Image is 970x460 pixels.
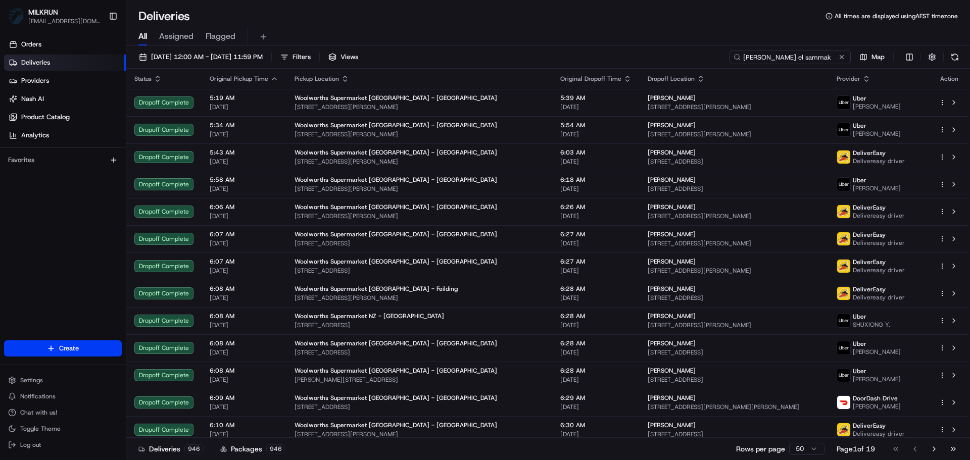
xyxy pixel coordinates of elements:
[837,396,850,409] img: doordash_logo_v2.png
[341,53,358,62] span: Views
[853,157,905,165] span: Delivereasy driver
[837,205,850,218] img: delivereasy_logo.png
[560,176,632,184] span: 6:18 AM
[210,403,278,411] span: [DATE]
[295,203,497,211] span: Woolworths Supermarket [GEOGRAPHIC_DATA] - [GEOGRAPHIC_DATA]
[210,294,278,302] span: [DATE]
[560,75,621,83] span: Original Dropoff Time
[8,8,24,24] img: MILKRUN
[295,285,458,293] span: Woolworths Supermarket [GEOGRAPHIC_DATA] - Feilding
[730,50,851,64] input: Type to search
[853,375,901,383] span: [PERSON_NAME]
[648,403,820,411] span: [STREET_ADDRESS][PERSON_NAME][PERSON_NAME]
[853,231,886,239] span: DeliverEasy
[210,430,278,438] span: [DATE]
[295,394,497,402] span: Woolworths Supermarket [GEOGRAPHIC_DATA] - [GEOGRAPHIC_DATA]
[324,50,363,64] button: Views
[837,287,850,300] img: delivereasy_logo.png
[59,344,79,353] span: Create
[648,376,820,384] span: [STREET_ADDRESS]
[295,212,544,220] span: [STREET_ADDRESS][PERSON_NAME]
[276,50,315,64] button: Filters
[648,267,820,275] span: [STREET_ADDRESS][PERSON_NAME]
[853,184,901,192] span: [PERSON_NAME]
[295,376,544,384] span: [PERSON_NAME][STREET_ADDRESS]
[853,402,901,411] span: [PERSON_NAME]
[21,76,49,85] span: Providers
[138,30,147,42] span: All
[21,113,70,122] span: Product Catalog
[210,421,278,429] span: 6:10 AM
[736,444,785,454] p: Rows per page
[295,121,497,129] span: Woolworths Supermarket [GEOGRAPHIC_DATA] - [GEOGRAPHIC_DATA]
[210,158,278,166] span: [DATE]
[837,123,850,136] img: uber-new-logo.jpeg
[560,367,632,375] span: 6:28 AM
[210,394,278,402] span: 6:09 AM
[648,321,820,329] span: [STREET_ADDRESS][PERSON_NAME]
[295,158,544,166] span: [STREET_ADDRESS][PERSON_NAME]
[266,444,285,453] div: 946
[560,312,632,320] span: 6:28 AM
[560,148,632,157] span: 6:03 AM
[837,232,850,245] img: delivereasy_logo.png
[853,130,901,138] span: [PERSON_NAME]
[159,30,193,42] span: Assigned
[220,444,285,454] div: Packages
[295,421,497,429] span: Woolworths Supermarket [GEOGRAPHIC_DATA] - [GEOGRAPHIC_DATA]
[295,403,544,411] span: [STREET_ADDRESS]
[837,341,850,354] img: uber-new-logo.jpeg
[295,230,497,238] span: Woolworths Supermarket [GEOGRAPHIC_DATA] - [GEOGRAPHIC_DATA]
[28,7,58,17] button: MILKRUN
[560,403,632,411] span: [DATE]
[648,394,696,402] span: [PERSON_NAME]
[837,260,850,273] img: delivereasy_logo.png
[853,122,866,130] span: Uber
[853,394,898,402] span: DoorDash Drive
[210,258,278,266] span: 6:07 AM
[560,203,632,211] span: 6:26 AM
[295,367,497,375] span: Woolworths Supermarket [GEOGRAPHIC_DATA] - [GEOGRAPHIC_DATA]
[560,130,632,138] span: [DATE]
[837,150,850,164] img: delivereasy_logo.png
[855,50,889,64] button: Map
[21,94,44,104] span: Nash AI
[837,314,850,327] img: uber-new-logo.jpeg
[560,421,632,429] span: 6:30 AM
[853,258,886,266] span: DeliverEasy
[648,121,696,129] span: [PERSON_NAME]
[837,444,875,454] div: Page 1 of 19
[295,294,544,302] span: [STREET_ADDRESS][PERSON_NAME]
[210,185,278,193] span: [DATE]
[560,258,632,266] span: 6:27 AM
[210,230,278,238] span: 6:07 AM
[210,321,278,329] span: [DATE]
[648,348,820,356] span: [STREET_ADDRESS]
[560,376,632,384] span: [DATE]
[837,75,860,83] span: Provider
[21,40,41,49] span: Orders
[853,266,905,274] span: Delivereasy driver
[210,121,278,129] span: 5:34 AM
[295,148,497,157] span: Woolworths Supermarket [GEOGRAPHIC_DATA] - [GEOGRAPHIC_DATA]
[20,376,43,384] span: Settings
[837,423,850,436] img: delivereasy_logo.png
[648,294,820,302] span: [STREET_ADDRESS]
[20,441,41,449] span: Log out
[4,4,105,28] button: MILKRUNMILKRUN[EMAIL_ADDRESS][DOMAIN_NAME]
[210,148,278,157] span: 5:43 AM
[295,94,497,102] span: Woolworths Supermarket [GEOGRAPHIC_DATA] - [GEOGRAPHIC_DATA]
[295,75,339,83] span: Pickup Location
[295,339,497,347] span: Woolworths Supermarket [GEOGRAPHIC_DATA] - [GEOGRAPHIC_DATA]
[560,430,632,438] span: [DATE]
[295,321,544,329] span: [STREET_ADDRESS]
[295,239,544,247] span: [STREET_ADDRESS]
[20,425,61,433] span: Toggle Theme
[560,294,632,302] span: [DATE]
[853,430,905,438] span: Delivereasy driver
[853,203,886,212] span: DeliverEasy
[20,392,56,400] span: Notifications
[939,75,960,83] div: Action
[648,75,695,83] span: Dropoff Location
[4,91,126,107] a: Nash AI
